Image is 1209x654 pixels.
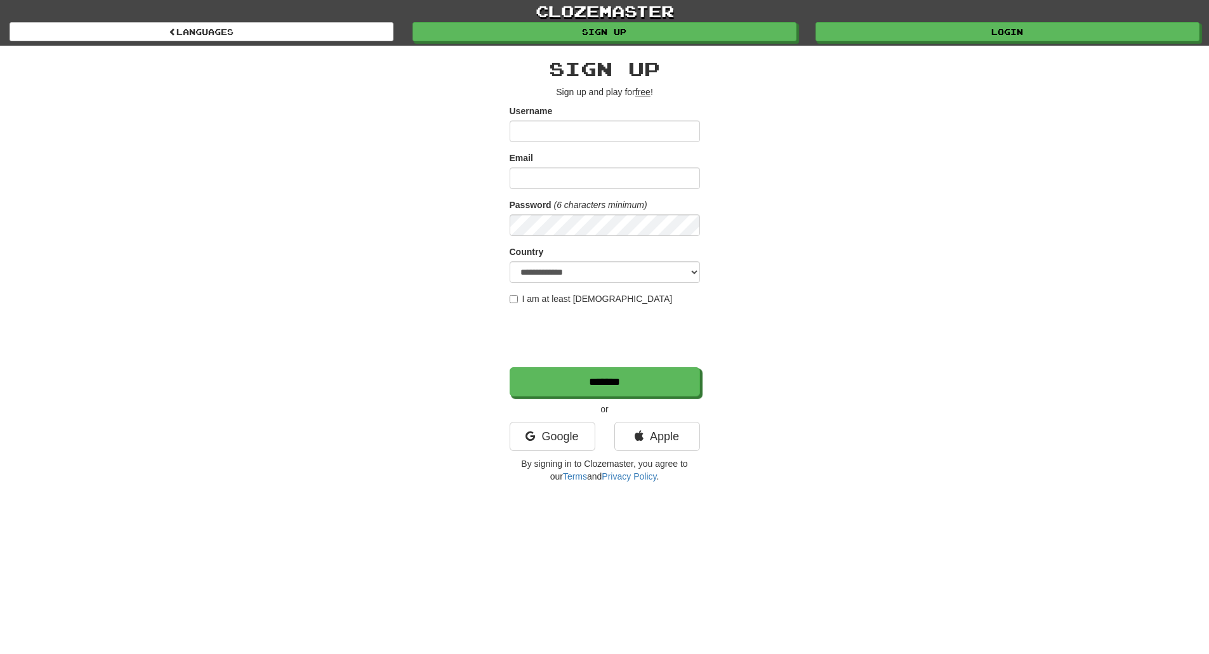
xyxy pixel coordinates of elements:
u: free [635,87,651,97]
input: I am at least [DEMOGRAPHIC_DATA] [510,295,518,303]
label: Password [510,199,552,211]
a: Google [510,422,595,451]
label: Username [510,105,553,117]
a: Login [816,22,1199,41]
a: Apple [614,422,700,451]
a: Privacy Policy [602,471,656,481]
iframe: reCAPTCHA [510,311,703,361]
p: Sign up and play for ! [510,86,700,98]
h2: Sign up [510,58,700,79]
label: Email [510,152,533,164]
label: Country [510,245,544,258]
p: By signing in to Clozemaster, you agree to our and . [510,457,700,483]
p: or [510,403,700,415]
label: I am at least [DEMOGRAPHIC_DATA] [510,292,673,305]
a: Languages [10,22,393,41]
em: (6 characters minimum) [554,200,647,210]
a: Sign up [413,22,796,41]
a: Terms [563,471,587,481]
